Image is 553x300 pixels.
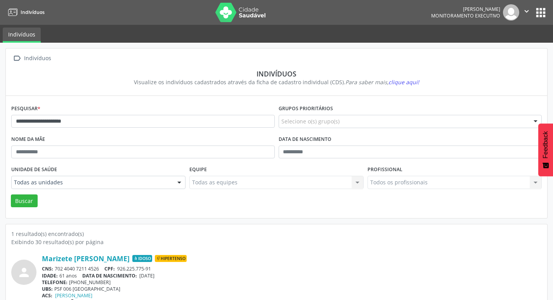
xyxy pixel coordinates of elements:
[431,12,500,19] span: Monitoramento Executivo
[189,164,207,176] label: Equipe
[139,272,154,279] span: [DATE]
[117,265,151,272] span: 926.225.775-91
[42,254,130,263] a: Marizete [PERSON_NAME]
[431,6,500,12] div: [PERSON_NAME]
[21,9,45,16] span: Indivíduos
[42,265,53,272] span: CNS:
[279,103,333,115] label: Grupos prioritários
[42,279,68,286] span: TELEFONE:
[519,4,534,21] button: 
[23,53,52,64] div: Indivíduos
[42,272,542,279] div: 61 anos
[281,117,340,125] span: Selecione o(s) grupo(s)
[388,78,419,86] span: clique aqui!
[42,279,542,286] div: [PHONE_NUMBER]
[11,194,38,208] button: Buscar
[11,134,45,146] label: Nome da mãe
[522,7,531,16] i: 
[104,265,115,272] span: CPF:
[17,265,31,279] i: person
[42,272,58,279] span: IDADE:
[55,292,92,299] a: [PERSON_NAME]
[534,6,548,19] button: apps
[345,78,419,86] i: Para saber mais,
[538,123,553,176] button: Feedback - Mostrar pesquisa
[17,69,536,78] div: Indivíduos
[11,238,542,246] div: Exibindo 30 resultado(s) por página
[42,286,542,292] div: PSF 006 [GEOGRAPHIC_DATA]
[3,28,41,43] a: Indivíduos
[132,255,152,262] span: Idoso
[5,6,45,19] a: Indivíduos
[11,230,542,238] div: 1 resultado(s) encontrado(s)
[17,78,536,86] div: Visualize os indivíduos cadastrados através da ficha de cadastro individual (CDS).
[11,103,40,115] label: Pesquisar
[42,286,53,292] span: UBS:
[368,164,402,176] label: Profissional
[14,179,170,186] span: Todas as unidades
[42,292,52,299] span: ACS:
[279,134,331,146] label: Data de nascimento
[42,265,542,272] div: 702 4040 7211 4526
[11,53,52,64] a:  Indivíduos
[11,164,57,176] label: Unidade de saúde
[11,53,23,64] i: 
[542,131,549,158] span: Feedback
[503,4,519,21] img: img
[82,272,137,279] span: DATA DE NASCIMENTO:
[155,255,187,262] span: Hipertenso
